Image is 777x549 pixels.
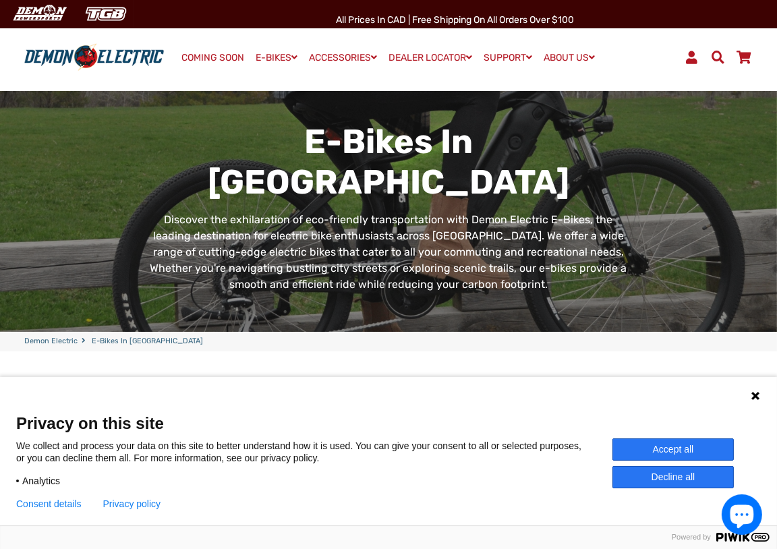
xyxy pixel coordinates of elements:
span: Privacy on this site [16,413,761,433]
button: Decline all [612,466,734,488]
h1: E-Bikes in [GEOGRAPHIC_DATA] [147,121,631,202]
button: Accept all [612,438,734,461]
button: Consent details [16,498,82,509]
span: Discover the exhilaration of eco-friendly transportation with Demon Electric E-Bikes, the leading... [150,213,627,291]
span: Powered by [666,533,716,542]
a: Privacy policy [103,498,161,509]
a: ABOUT US [540,48,600,67]
a: E-BIKES [252,48,303,67]
inbox-online-store-chat: Shopify online store chat [718,494,766,538]
a: ACCESSORIES [305,48,382,67]
img: TGB Canada [78,3,134,25]
span: All Prices in CAD | Free shipping on all orders over $100 [336,14,574,26]
a: Demon Electric [24,336,78,347]
img: Demon Electric [7,3,71,25]
span: E-Bikes in [GEOGRAPHIC_DATA] [92,336,203,347]
img: Demon Electric logo [20,43,168,72]
a: DEALER LOCATOR [384,48,478,67]
a: SUPPORT [480,48,538,67]
p: We collect and process your data on this site to better understand how it is used. You can give y... [16,440,612,464]
a: COMING SOON [177,49,250,67]
span: Analytics [22,475,60,487]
